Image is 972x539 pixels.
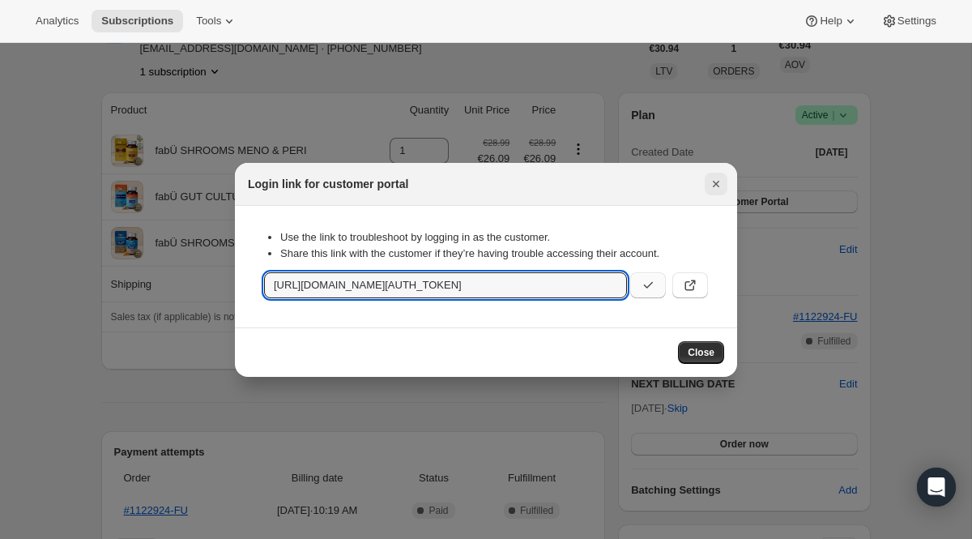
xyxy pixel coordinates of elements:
[36,15,79,28] span: Analytics
[248,176,408,192] h2: Login link for customer portal
[705,173,727,195] button: Close
[186,10,247,32] button: Tools
[280,246,708,262] li: Share this link with the customer if they’re having trouble accessing their account.
[678,341,724,364] button: Close
[917,468,956,507] div: Open Intercom Messenger
[794,10,868,32] button: Help
[196,15,221,28] span: Tools
[92,10,183,32] button: Subscriptions
[280,229,708,246] li: Use the link to troubleshoot by logging in as the customer.
[688,346,714,359] span: Close
[101,15,173,28] span: Subscriptions
[897,15,936,28] span: Settings
[26,10,88,32] button: Analytics
[820,15,842,28] span: Help
[872,10,946,32] button: Settings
